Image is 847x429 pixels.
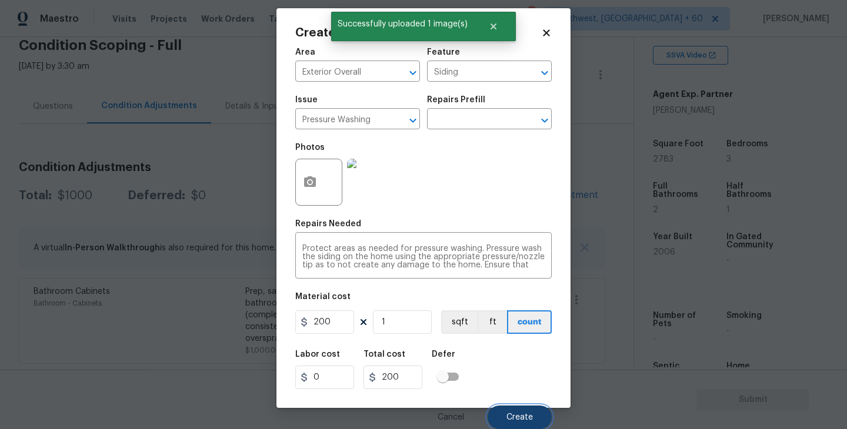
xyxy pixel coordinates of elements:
button: Close [474,15,513,38]
button: Cancel [419,405,483,429]
button: count [507,310,552,334]
span: Successfully uploaded 1 image(s) [331,12,474,36]
button: sqft [441,310,478,334]
h5: Defer [432,350,455,358]
button: ft [478,310,507,334]
h5: Issue [295,96,318,104]
h5: Feature [427,48,460,56]
span: Create [506,413,533,422]
h5: Labor cost [295,350,340,358]
button: Create [488,405,552,429]
h5: Material cost [295,293,351,301]
h5: Total cost [364,350,405,358]
button: Open [536,112,553,129]
textarea: Protect areas as needed for pressure washing. Pressure wash the siding on the home using the appr... [302,244,545,269]
h2: Create Condition Adjustment [295,27,541,39]
h5: Repairs Needed [295,220,361,228]
button: Open [536,65,553,81]
h5: Repairs Prefill [427,96,485,104]
h5: Photos [295,143,325,152]
h5: Area [295,48,315,56]
span: Cancel [438,413,464,422]
button: Open [405,112,421,129]
button: Open [405,65,421,81]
